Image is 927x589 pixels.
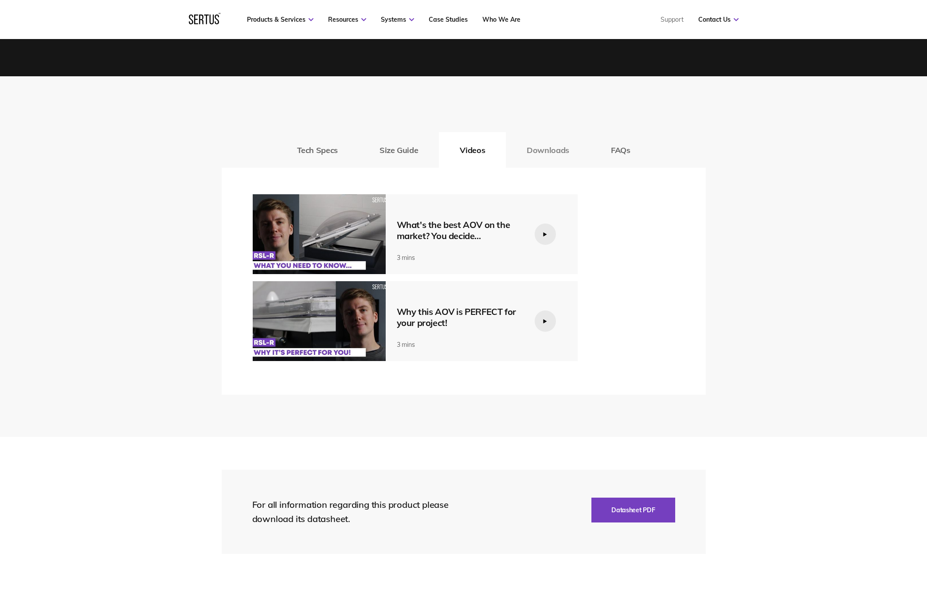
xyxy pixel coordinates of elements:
button: Tech Specs [276,132,359,168]
a: Contact Us [698,16,739,24]
div: What's the best AOV on the market? You decide... [397,219,521,241]
button: Size Guide [359,132,439,168]
a: Products & Services [247,16,313,24]
button: Datasheet PDF [591,498,675,522]
a: Resources [328,16,366,24]
a: Case Studies [429,16,468,24]
button: Downloads [506,132,590,168]
a: Support [661,16,684,24]
button: FAQs [590,132,651,168]
a: Systems [381,16,414,24]
div: Why this AOV is PERFECT for your project! [397,306,521,328]
div: 3 mins [397,341,521,349]
iframe: Chat Widget [883,546,927,589]
div: 3 mins [397,254,521,262]
div: For all information regarding this product please download its datasheet. [252,498,465,526]
a: Who We Are [482,16,520,24]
